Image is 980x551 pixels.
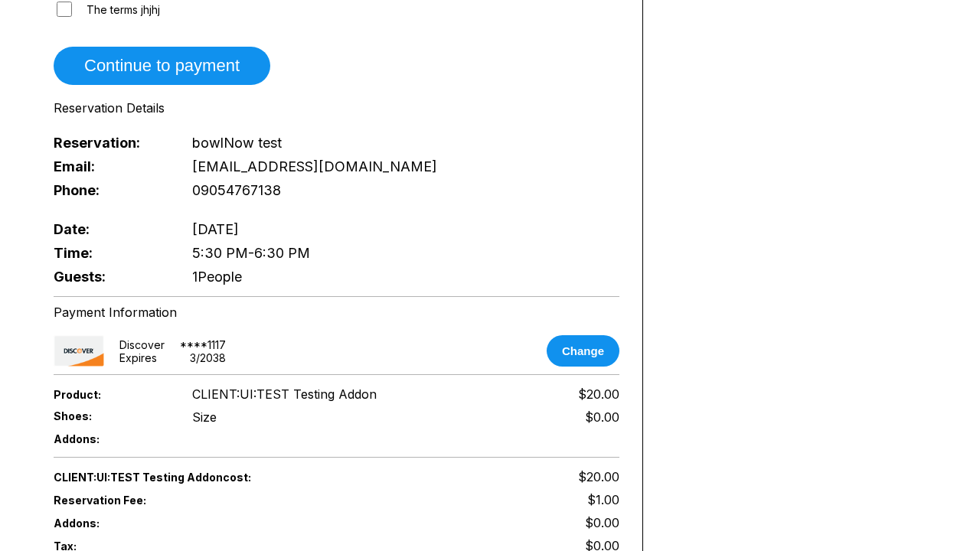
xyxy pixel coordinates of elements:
span: bowlNow test [192,135,282,151]
span: Email: [54,158,167,174]
span: Addons: [54,432,167,445]
div: $0.00 [585,409,619,425]
span: Date: [54,221,167,237]
span: The terms jhjhj [87,3,160,16]
span: $20.00 [578,469,619,484]
button: Continue to payment [54,47,270,85]
div: Size [192,409,217,425]
span: CLIENT:UI:TEST Testing Addon cost: [54,471,337,484]
span: Time: [54,245,167,261]
span: 1 People [192,269,242,285]
span: Reservation Fee: [54,494,337,507]
span: $0.00 [585,515,619,530]
button: Change [547,335,619,367]
div: 3 / 2038 [190,351,226,364]
span: 5:30 PM - 6:30 PM [192,245,310,261]
span: CLIENT:UI:TEST Testing Addon [192,386,377,402]
div: Reservation Details [54,100,619,116]
span: $20.00 [578,386,619,402]
span: Shoes: [54,409,167,422]
div: discover [119,338,165,351]
div: Payment Information [54,305,619,320]
div: Expires [119,351,157,364]
span: $1.00 [587,492,619,507]
span: 09054767138 [192,182,281,198]
span: Addons: [54,517,167,530]
span: Guests: [54,269,167,285]
img: card [54,335,104,367]
span: [EMAIL_ADDRESS][DOMAIN_NAME] [192,158,437,174]
span: Phone: [54,182,167,198]
span: Product: [54,388,167,401]
span: [DATE] [192,221,239,237]
span: Reservation: [54,135,167,151]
